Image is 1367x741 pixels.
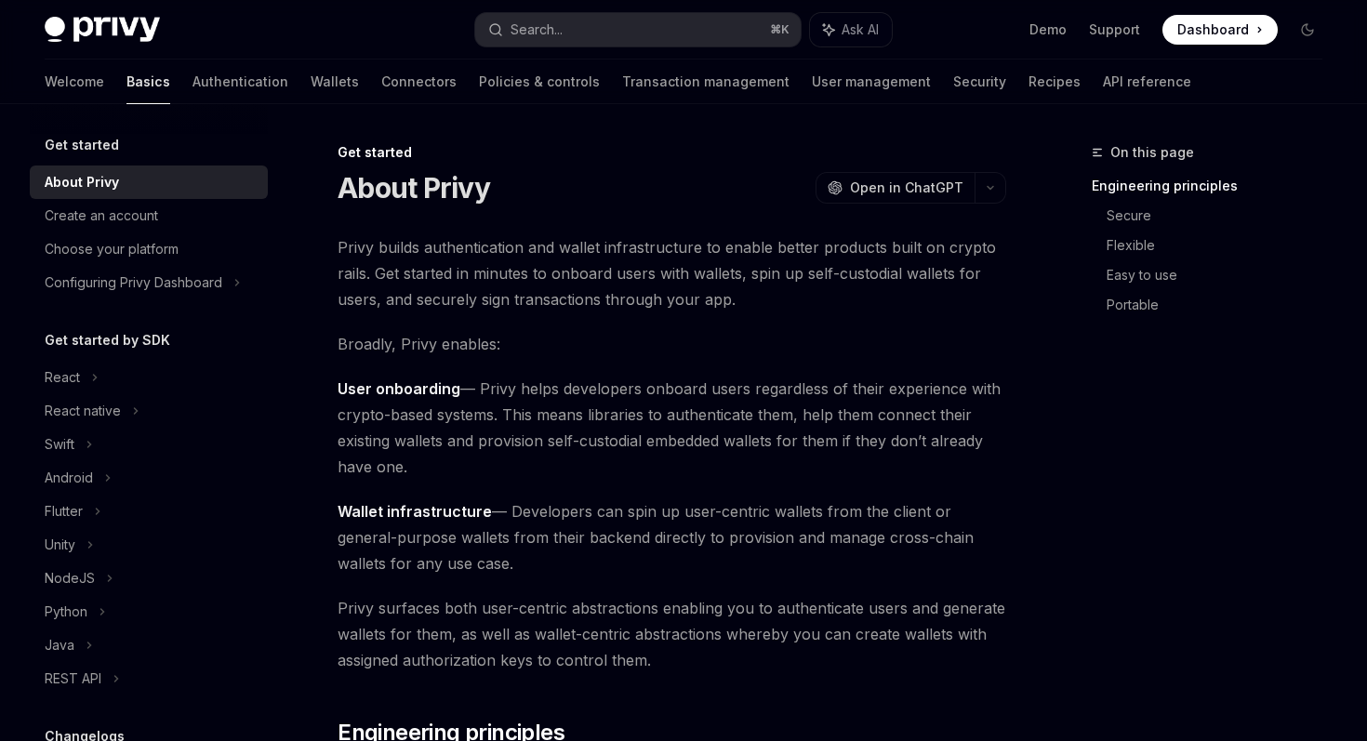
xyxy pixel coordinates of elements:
[45,17,160,43] img: dark logo
[953,60,1006,104] a: Security
[1293,15,1322,45] button: Toggle dark mode
[338,143,1006,162] div: Get started
[30,199,268,232] a: Create an account
[770,22,790,37] span: ⌘ K
[30,165,268,199] a: About Privy
[338,498,1006,576] span: — Developers can spin up user-centric wallets from the client or general-purpose wallets from the...
[45,171,119,193] div: About Privy
[45,634,74,656] div: Java
[1107,231,1337,260] a: Flexible
[381,60,457,104] a: Connectors
[45,433,74,456] div: Swift
[338,331,1006,357] span: Broadly, Privy enables:
[338,171,490,205] h1: About Privy
[1162,15,1278,45] a: Dashboard
[45,134,119,156] h5: Get started
[45,534,75,556] div: Unity
[45,271,222,294] div: Configuring Privy Dashboard
[338,376,1006,480] span: — Privy helps developers onboard users regardless of their experience with crypto-based systems. ...
[45,329,170,351] h5: Get started by SDK
[338,595,1006,673] span: Privy surfaces both user-centric abstractions enabling you to authenticate users and generate wal...
[338,234,1006,312] span: Privy builds authentication and wallet infrastructure to enable better products built on crypto r...
[842,20,879,39] span: Ask AI
[1107,290,1337,320] a: Portable
[812,60,931,104] a: User management
[816,172,975,204] button: Open in ChatGPT
[45,567,95,589] div: NodeJS
[192,60,288,104] a: Authentication
[622,60,790,104] a: Transaction management
[338,379,460,398] strong: User onboarding
[1107,260,1337,290] a: Easy to use
[1110,141,1194,164] span: On this page
[810,13,892,46] button: Ask AI
[126,60,170,104] a: Basics
[479,60,600,104] a: Policies & controls
[1092,171,1337,201] a: Engineering principles
[45,467,93,489] div: Android
[1029,60,1081,104] a: Recipes
[311,60,359,104] a: Wallets
[45,668,101,690] div: REST API
[1177,20,1249,39] span: Dashboard
[850,179,963,197] span: Open in ChatGPT
[1103,60,1191,104] a: API reference
[45,400,121,422] div: React native
[475,13,800,46] button: Search...⌘K
[30,232,268,266] a: Choose your platform
[45,60,104,104] a: Welcome
[1089,20,1140,39] a: Support
[511,19,563,41] div: Search...
[1029,20,1067,39] a: Demo
[45,366,80,389] div: React
[45,205,158,227] div: Create an account
[338,502,492,521] strong: Wallet infrastructure
[45,601,87,623] div: Python
[45,500,83,523] div: Flutter
[45,238,179,260] div: Choose your platform
[1107,201,1337,231] a: Secure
